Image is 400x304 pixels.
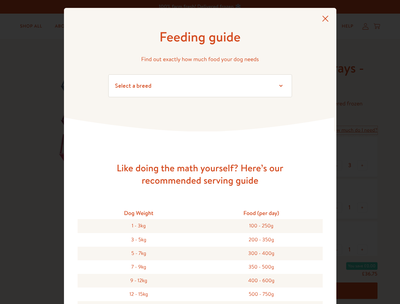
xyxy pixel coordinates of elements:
p: Find out exactly how much food your dog needs [108,54,292,64]
div: 100 - 250g [200,219,323,233]
h1: Feeding guide [108,28,292,46]
div: 300 - 400g [200,247,323,260]
div: 5 - 7kg [78,247,200,260]
div: 3 - 5kg [78,233,200,247]
div: Food (per day) [200,207,323,219]
div: 500 - 750g [200,288,323,301]
div: 9 - 12kg [78,274,200,288]
div: 12 - 15kg [78,288,200,301]
h3: Like doing the math yourself? Here’s our recommended serving guide [99,162,302,187]
div: 7 - 9kg [78,260,200,274]
div: 400 - 600g [200,274,323,288]
div: 200 - 350g [200,233,323,247]
div: 1 - 3kg [78,219,200,233]
div: 350 - 500g [200,260,323,274]
div: Dog Weight [78,207,200,219]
